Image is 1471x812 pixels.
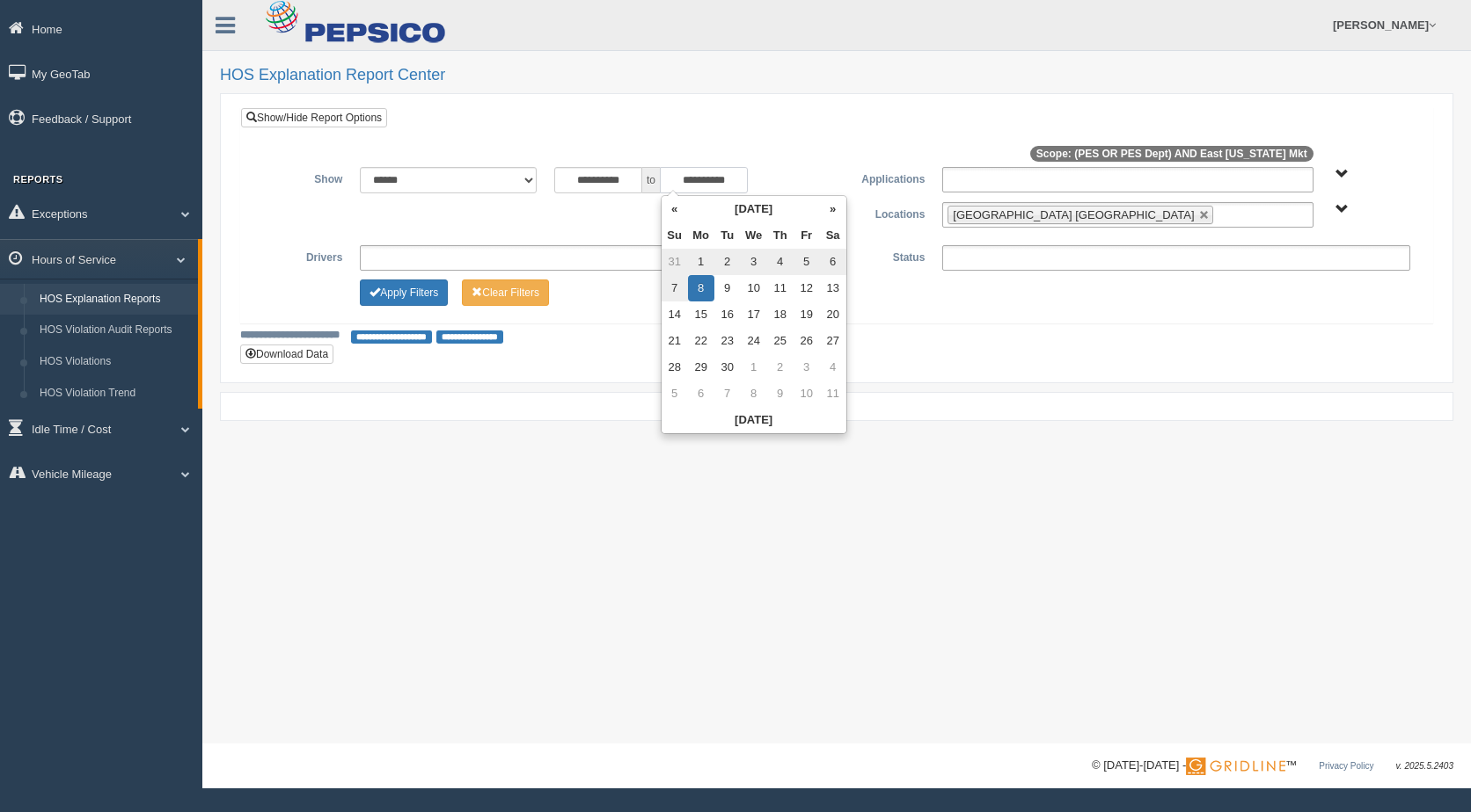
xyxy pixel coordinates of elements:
td: 18 [767,301,794,328]
td: 6 [820,249,846,275]
span: to [642,167,660,193]
button: Change Filter Options [462,279,549,306]
a: Privacy Policy [1319,761,1373,771]
td: 3 [741,249,767,275]
label: Status [837,245,933,266]
td: 8 [688,275,714,301]
td: 2 [714,249,741,275]
td: 7 [714,381,741,407]
span: Scope: (PES OR PES Dept) AND East [US_STATE] Mkt [1030,146,1314,162]
td: 6 [688,381,714,407]
button: Download Data [240,344,333,364]
td: 15 [688,301,714,328]
td: 20 [820,301,846,328]
td: 5 [662,381,688,407]
td: 7 [662,275,688,301]
td: 19 [794,301,820,328]
td: 24 [741,328,767,354]
td: 16 [714,301,741,328]
a: HOS Violation Audit Reports [32,315,198,346]
td: 2 [767,354,794,381]
a: Show/Hide Report Options [241,108,387,127]
h2: HOS Explanation Report Center [220,67,1453,84]
td: 10 [741,275,767,301]
td: 13 [820,275,846,301]
button: Change Filter Options [360,279,448,306]
td: 17 [741,301,767,328]
th: Mo [688,222,714,249]
label: Locations [837,202,933,223]
td: 1 [741,354,767,381]
th: We [741,222,767,249]
a: HOS Explanation Reports [32,284,198,315]
td: 26 [794,328,820,354]
th: Fr [794,222,820,249]
td: 23 [714,328,741,354]
th: Sa [820,222,846,249]
td: 30 [714,354,741,381]
td: 12 [794,275,820,301]
td: 28 [662,354,688,381]
th: [DATE] [688,196,820,222]
th: Su [662,222,688,249]
label: Drivers [254,245,351,266]
td: 14 [662,301,688,328]
th: Tu [714,222,741,249]
th: [DATE] [662,407,846,433]
td: 11 [820,381,846,407]
th: » [820,196,846,222]
td: 29 [688,354,714,381]
td: 9 [714,275,741,301]
td: 4 [820,354,846,381]
span: v. 2025.5.2403 [1396,761,1453,771]
td: 31 [662,249,688,275]
a: HOS Violations [32,346,198,378]
td: 9 [767,381,794,407]
td: 3 [794,354,820,381]
td: 8 [741,381,767,407]
td: 5 [794,249,820,275]
label: Applications [837,167,933,188]
td: 1 [688,249,714,275]
td: 10 [794,381,820,407]
img: Gridline [1186,758,1285,775]
label: Show [254,167,351,188]
div: © [DATE]-[DATE] - ™ [1092,757,1453,775]
td: 25 [767,328,794,354]
td: 22 [688,328,714,354]
td: 11 [767,275,794,301]
a: HOS Violation Trend [32,378,198,410]
td: 21 [662,328,688,354]
td: 4 [767,249,794,275]
th: Th [767,222,794,249]
span: [GEOGRAPHIC_DATA] [GEOGRAPHIC_DATA] [953,208,1194,221]
td: 27 [820,328,846,354]
th: « [662,196,688,222]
